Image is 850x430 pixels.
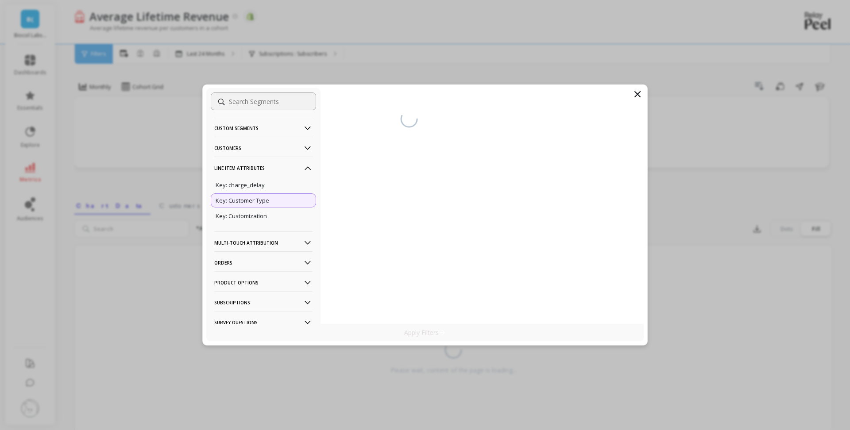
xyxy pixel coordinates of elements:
p: Orders [214,251,313,274]
p: Customers [214,137,313,159]
p: Survey Questions [214,311,313,334]
p: Key: charge_delay [216,181,265,189]
p: Subscriptions [214,291,313,314]
p: Custom Segments [214,117,313,139]
p: Key: Customization [216,212,267,220]
p: Multi-Touch Attribution [214,231,313,254]
input: Search Segments [211,92,316,110]
p: Product Options [214,271,313,294]
p: Key: Customer Type [216,196,269,204]
p: Line Item Attributes [214,157,313,179]
p: Apply Filters [404,328,446,337]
